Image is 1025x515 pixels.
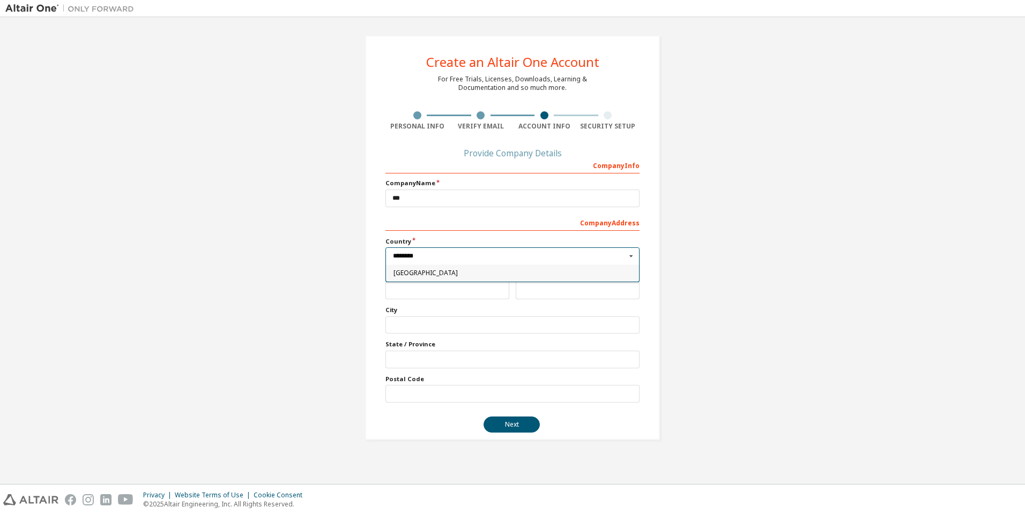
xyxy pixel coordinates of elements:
[385,150,640,156] div: Provide Company Details
[5,3,139,14] img: Altair One
[385,156,640,173] div: Company Info
[385,306,640,314] label: City
[65,494,76,505] img: facebook.svg
[143,499,309,509] p: © 2025 Altair Engineering, Inc. All Rights Reserved.
[393,270,632,276] span: [GEOGRAPHIC_DATA]
[118,494,133,505] img: youtube.svg
[385,375,640,383] label: Postal Code
[512,122,576,131] div: Account Info
[100,494,112,505] img: linkedin.svg
[426,56,599,69] div: Create an Altair One Account
[143,491,175,499] div: Privacy
[385,122,449,131] div: Personal Info
[385,179,640,187] label: Company Name
[385,214,640,231] div: Company Address
[385,237,640,246] label: Country
[254,491,309,499] div: Cookie Consent
[385,340,640,349] label: State / Province
[83,494,94,505] img: instagram.svg
[484,416,540,433] button: Next
[449,122,513,131] div: Verify Email
[438,75,587,92] div: For Free Trials, Licenses, Downloads, Learning & Documentation and so much more.
[175,491,254,499] div: Website Terms of Use
[3,494,58,505] img: altair_logo.svg
[576,122,640,131] div: Security Setup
